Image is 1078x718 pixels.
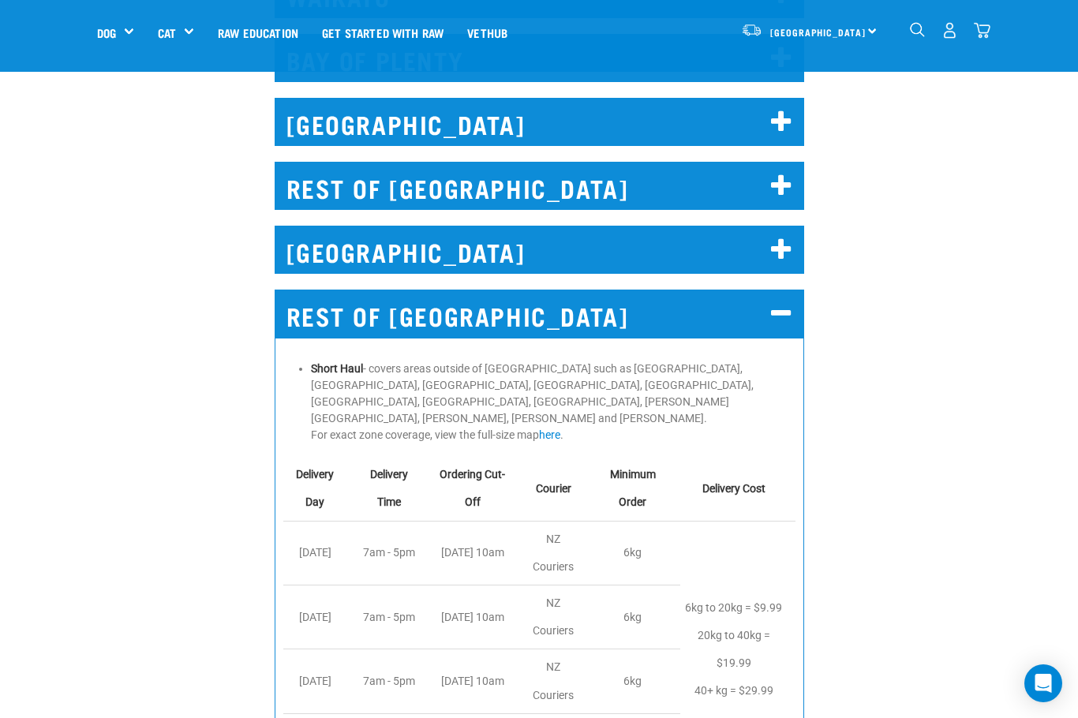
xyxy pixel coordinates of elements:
[158,24,176,42] a: Cat
[702,482,765,495] strong: Delivery Cost
[431,521,522,585] td: [DATE] 10am
[283,585,355,649] td: [DATE]
[355,649,431,713] td: 7am - 5pm
[275,226,804,274] h2: [GEOGRAPHIC_DATA]
[355,521,431,585] td: 7am - 5pm
[440,468,505,508] strong: Ordering Cut-Off
[684,594,784,705] p: 6kg to 20kg = $9.99 20kg to 40kg = $19.99 40+ kg = $29.99
[310,1,455,64] a: Get started with Raw
[311,361,795,443] li: - covers areas outside of [GEOGRAPHIC_DATA] such as [GEOGRAPHIC_DATA], [GEOGRAPHIC_DATA], [GEOGRA...
[355,585,431,649] td: 7am - 5pm
[206,1,310,64] a: Raw Education
[593,649,679,713] td: 6kg
[741,23,762,37] img: van-moving.png
[593,585,679,649] td: 6kg
[283,649,355,713] td: [DATE]
[536,482,571,495] strong: Courier
[455,1,519,64] a: Vethub
[593,521,679,585] td: 6kg
[296,468,334,508] strong: Delivery Day
[283,521,355,585] td: [DATE]
[370,468,408,508] strong: Delivery Time
[97,24,116,42] a: Dog
[275,290,804,338] h2: REST OF [GEOGRAPHIC_DATA]
[610,468,656,508] strong: Minimum Order
[974,22,990,39] img: home-icon@2x.png
[275,98,804,146] h2: [GEOGRAPHIC_DATA]
[941,22,958,39] img: user.png
[522,649,593,713] td: NZ Couriers
[431,649,522,713] td: [DATE] 10am
[770,29,866,35] span: [GEOGRAPHIC_DATA]
[910,22,925,37] img: home-icon-1@2x.png
[522,521,593,585] td: NZ Couriers
[1024,664,1062,702] div: Open Intercom Messenger
[275,162,804,210] h2: REST OF [GEOGRAPHIC_DATA]
[522,585,593,649] td: NZ Couriers
[431,585,522,649] td: [DATE] 10am
[539,428,560,441] a: here
[311,362,363,375] strong: Short Haul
